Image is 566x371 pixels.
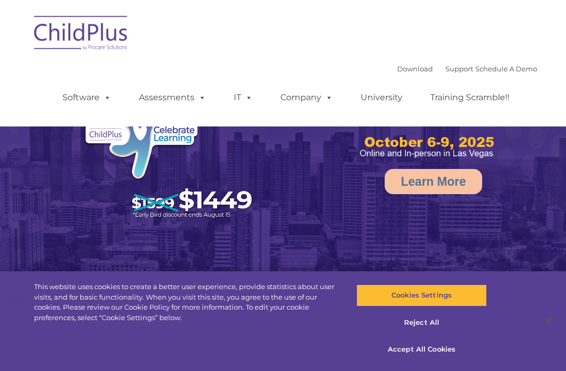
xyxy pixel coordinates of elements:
div: This website uses cookies to create a better user experience, provide statistics about user visit... [34,282,340,323]
button: Cookies Settings [356,284,486,306]
a: Assessments [128,87,216,108]
button: Accept All Cookies [356,338,486,361]
a: Training Scramble!! [420,87,520,108]
button: Close [538,309,561,332]
a: Company [270,87,343,108]
button: Reject All [356,312,486,334]
a: Learn More [385,169,482,194]
a: IT [223,87,263,108]
a: Schedule A Demo [475,65,537,73]
font: | [397,65,537,73]
img: ChildPlus by Procare Solutions [29,8,134,61]
a: Software [52,87,122,108]
a: Support [445,65,473,73]
a: Download [397,65,433,73]
a: University [350,87,413,108]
